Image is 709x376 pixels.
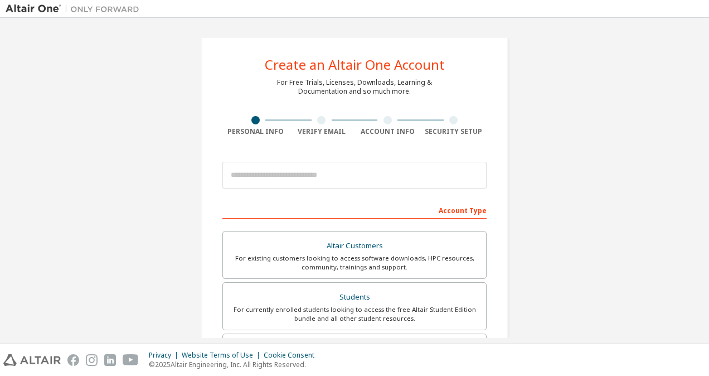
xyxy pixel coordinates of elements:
[6,3,145,15] img: Altair One
[67,354,79,366] img: facebook.svg
[265,58,445,71] div: Create an Altair One Account
[149,360,321,369] p: © 2025 Altair Engineering, Inc. All Rights Reserved.
[230,290,479,305] div: Students
[264,351,321,360] div: Cookie Consent
[230,238,479,254] div: Altair Customers
[230,254,479,272] div: For existing customers looking to access software downloads, HPC resources, community, trainings ...
[86,354,98,366] img: instagram.svg
[123,354,139,366] img: youtube.svg
[354,127,421,136] div: Account Info
[104,354,116,366] img: linkedin.svg
[3,354,61,366] img: altair_logo.svg
[182,351,264,360] div: Website Terms of Use
[222,127,289,136] div: Personal Info
[289,127,355,136] div: Verify Email
[149,351,182,360] div: Privacy
[421,127,487,136] div: Security Setup
[277,78,432,96] div: For Free Trials, Licenses, Downloads, Learning & Documentation and so much more.
[230,305,479,323] div: For currently enrolled students looking to access the free Altair Student Edition bundle and all ...
[222,201,487,219] div: Account Type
